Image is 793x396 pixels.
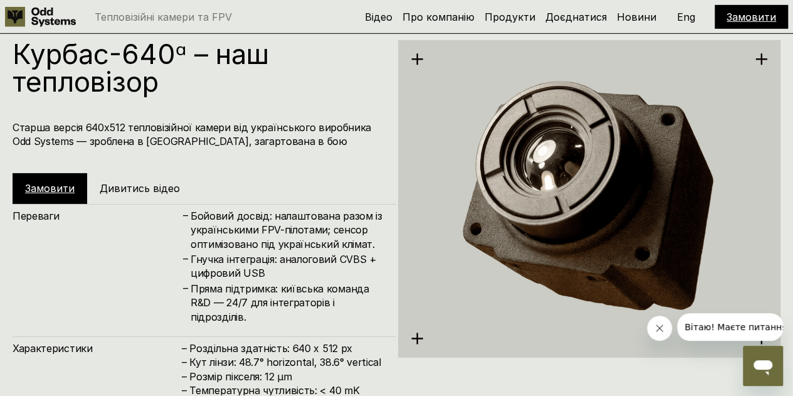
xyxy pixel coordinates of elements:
[191,209,383,251] h4: Бойовий досвід: налаштована разом із українськими FPV-пілотами; сенсор оптимізовано під українськ...
[485,11,535,23] a: Продукти
[365,11,392,23] a: Відео
[13,209,182,223] h4: Переваги
[191,282,383,324] h4: Пряма підтримка: київська команда R&D — 24/7 для інтеграторів і підрозділів.
[545,11,607,23] a: Доєднатися
[727,11,776,23] a: Замовити
[13,341,182,355] h4: Характеристики
[677,313,783,341] iframe: Сообщение от компании
[13,40,383,95] h1: Курбас-640ᵅ – наш тепловізор
[743,346,783,386] iframe: Кнопка запуска окна обмена сообщениями
[100,181,180,195] h5: Дивитись відео
[191,252,383,281] h4: Гнучка інтеграція: аналоговий CVBS + цифровий USB
[183,252,188,265] h4: –
[25,182,75,195] a: Замовити
[183,281,188,295] h4: –
[8,9,115,19] span: Вітаю! Маєте питання?
[402,11,475,23] a: Про компанію
[647,316,672,341] iframe: Закрыть сообщение
[13,120,383,149] h4: Старша версія 640х512 тепловізійної камери від українського виробника Odd Systems — зроблена в [G...
[617,11,656,23] a: Новини
[95,12,232,22] p: Тепловізійні камери та FPV
[677,12,695,22] p: Eng
[183,208,188,222] h4: –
